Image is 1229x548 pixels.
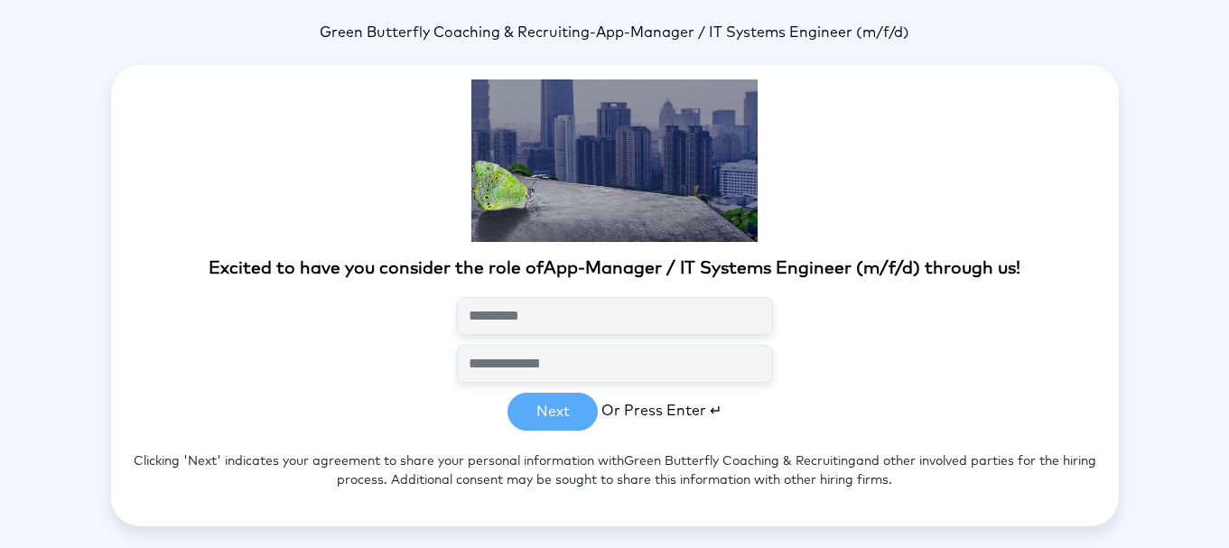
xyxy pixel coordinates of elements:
[111,256,1119,283] p: Excited to have you consider the role of
[601,404,722,418] span: Or Press Enter ↵
[111,22,1119,43] p: -
[544,260,1020,277] span: App-Manager / IT Systems Engineer (m/f/d) through us!
[596,25,909,40] span: App-Manager / IT Systems Engineer (m/f/d)
[624,455,856,468] span: Green Butterfly Coaching & Recruiting
[111,431,1119,512] p: Clicking 'Next' indicates your agreement to share your personal information with and other involv...
[320,25,590,40] span: Green Butterfly Coaching & Recruiting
